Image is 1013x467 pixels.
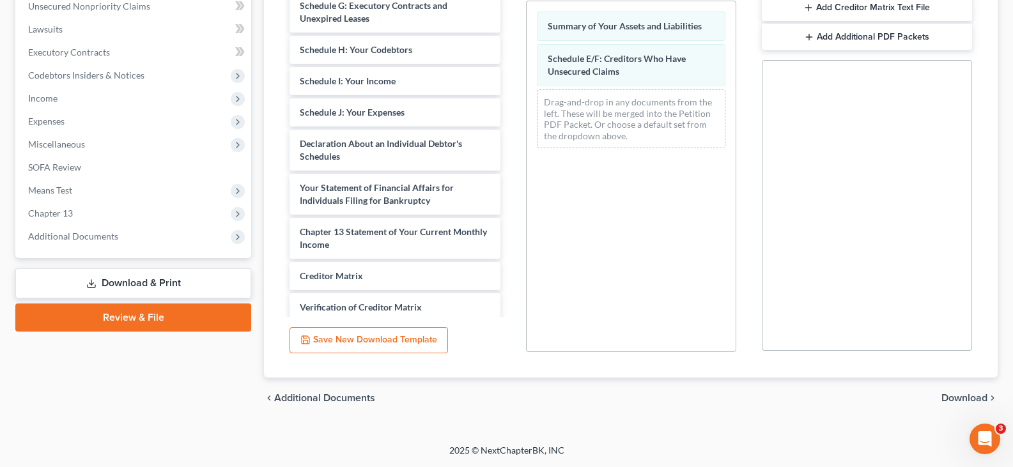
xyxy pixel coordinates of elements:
span: Declaration About an Individual Debtor's Schedules [300,138,462,162]
i: chevron_left [264,393,274,403]
span: Schedule I: Your Income [300,75,396,86]
span: Codebtors Insiders & Notices [28,70,144,80]
div: 2025 © NextChapterBK, INC [143,444,871,467]
span: Schedule J: Your Expenses [300,107,405,118]
span: 3 [996,424,1006,434]
a: Download & Print [15,268,251,298]
iframe: Intercom live chat [970,424,1000,454]
span: Additional Documents [28,231,118,241]
a: Lawsuits [18,18,251,41]
a: SOFA Review [18,156,251,179]
div: Drag-and-drop in any documents from the left. These will be merged into the Petition PDF Packet. ... [537,89,725,148]
span: Miscellaneous [28,139,85,149]
a: Executory Contracts [18,41,251,64]
span: Creditor Matrix [300,270,363,281]
span: Schedule H: Your Codebtors [300,44,412,55]
button: Add Additional PDF Packets [762,24,972,50]
span: Your Statement of Financial Affairs for Individuals Filing for Bankruptcy [300,182,454,206]
span: Download [941,393,987,403]
span: Means Test [28,185,72,195]
button: Download chevron_right [941,393,998,403]
span: Summary of Your Assets and Liabilities [548,20,702,31]
span: Income [28,93,58,103]
span: Chapter 13 Statement of Your Current Monthly Income [300,226,487,250]
button: Save New Download Template [290,327,448,354]
i: chevron_right [987,393,998,403]
span: SOFA Review [28,162,81,172]
span: Chapter 13 [28,208,73,218]
span: Executory Contracts [28,47,110,57]
span: Expenses [28,116,65,126]
span: Lawsuits [28,24,63,34]
a: Review & File [15,303,251,332]
span: Verification of Creditor Matrix [300,302,422,312]
a: chevron_left Additional Documents [264,393,375,403]
span: Schedule E/F: Creditors Who Have Unsecured Claims [548,53,686,77]
span: Additional Documents [274,393,375,403]
span: Unsecured Nonpriority Claims [28,1,150,11]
